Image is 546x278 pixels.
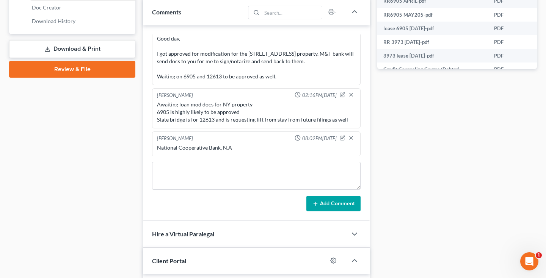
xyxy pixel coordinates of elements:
td: 3973 lease [DATE]-pdf [377,49,488,62]
button: Add Comment [306,196,361,212]
td: PDF [488,35,531,49]
td: PDF [488,49,531,62]
a: Download & Print [9,40,135,58]
span: Comments [152,8,181,16]
td: PDF [488,62,531,76]
a: Download History [26,14,135,28]
span: 02:16PM[DATE] [302,92,337,99]
a: Review & File [9,61,135,78]
td: lease 6905 [DATE]-pdf [377,22,488,35]
span: Hire a Virtual Paralegal [152,230,214,237]
td: Credit Counseling Course (Debtor) [377,62,488,76]
span: 1 [536,252,542,258]
td: RR6905 MAY205-pdf [377,8,488,22]
td: PDF [488,22,531,35]
div: [PERSON_NAME] [157,135,193,142]
div: Good day, I got approved for modification for the [STREET_ADDRESS] property. M&T bank will send d... [157,35,356,80]
input: Search... [262,6,322,19]
span: Doc Creator [32,4,61,11]
td: PDF [488,8,531,22]
iframe: Intercom live chat [520,252,538,270]
div: Awaiting loan mod docs for NY property 6905 is highly likely to be approved State bridge is for 1... [157,101,356,123]
div: National Cooperative Bank, N.A [157,144,356,151]
a: Doc Creator [26,1,135,14]
span: Download History [32,18,75,24]
span: Client Portal [152,257,186,264]
span: 08:02PM[DATE] [302,135,337,142]
div: [PERSON_NAME] [157,92,193,99]
td: RR 3973 [DATE]-pdf [377,35,488,49]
